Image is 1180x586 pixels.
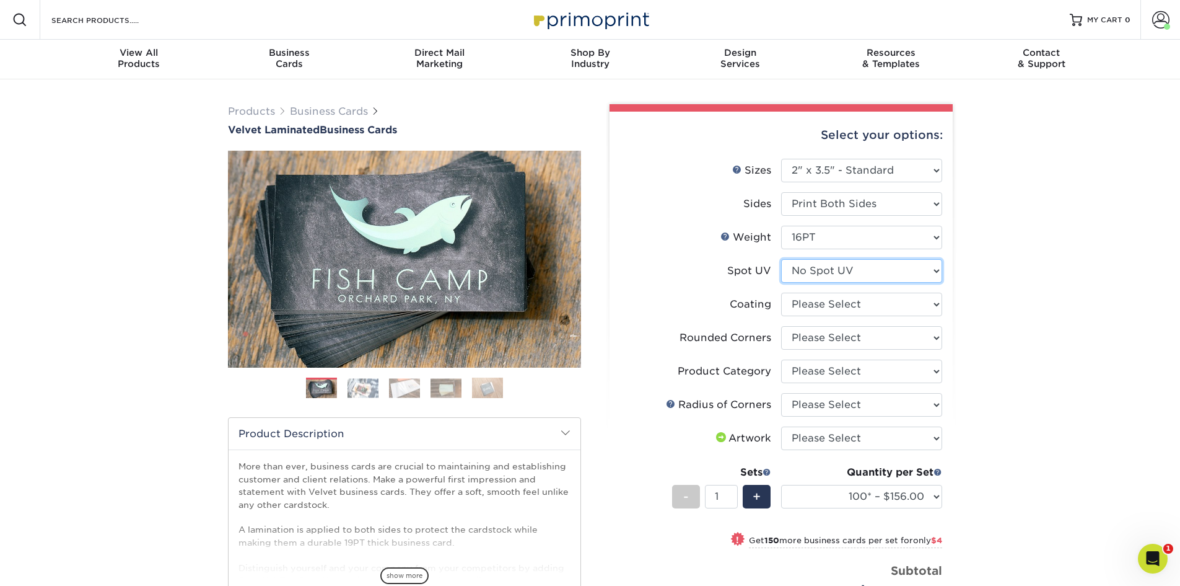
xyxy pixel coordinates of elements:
[64,47,214,58] span: View All
[966,47,1117,58] span: Contact
[3,548,105,582] iframe: Google Customer Reviews
[228,124,320,136] span: Velvet Laminated
[749,536,942,548] small: Get more business cards per set for
[966,40,1117,79] a: Contact& Support
[290,105,368,117] a: Business Cards
[64,40,214,79] a: View AllProducts
[228,105,275,117] a: Products
[678,364,771,379] div: Product Category
[389,378,420,397] img: Business Cards 03
[228,124,581,136] a: Velvet LaminatedBusiness Cards
[891,564,942,577] strong: Subtotal
[666,397,771,412] div: Radius of Corners
[64,47,214,69] div: Products
[228,82,581,436] img: Velvet Laminated 01
[720,230,771,245] div: Weight
[727,264,771,278] div: Spot UV
[515,47,665,58] span: Shop By
[347,378,378,397] img: Business Cards 02
[364,47,515,69] div: Marketing
[665,40,816,79] a: DesignServices
[781,465,942,480] div: Quantity per Set
[913,536,942,545] span: only
[214,47,364,69] div: Cards
[931,536,942,545] span: $4
[1138,544,1168,574] iframe: Intercom live chat
[732,163,771,178] div: Sizes
[1125,16,1130,24] span: 0
[364,47,515,58] span: Direct Mail
[753,487,761,506] span: +
[515,47,665,69] div: Industry
[665,47,816,69] div: Services
[1163,544,1173,554] span: 1
[743,197,771,211] div: Sides
[50,12,171,27] input: SEARCH PRODUCTS.....
[214,47,364,58] span: Business
[515,40,665,79] a: Shop ByIndustry
[619,112,943,159] div: Select your options:
[816,47,966,58] span: Resources
[730,297,771,312] div: Coating
[1087,15,1122,25] span: MY CART
[665,47,816,58] span: Design
[816,47,966,69] div: & Templates
[764,536,779,545] strong: 150
[364,40,515,79] a: Direct MailMarketing
[966,47,1117,69] div: & Support
[380,567,429,584] span: show more
[683,487,689,506] span: -
[680,331,771,345] div: Rounded Corners
[229,418,580,450] h2: Product Description
[528,6,652,33] img: Primoprint
[736,533,739,546] span: !
[430,378,461,397] img: Business Cards 04
[672,465,771,480] div: Sets
[816,40,966,79] a: Resources& Templates
[714,431,771,446] div: Artwork
[228,124,581,136] h1: Business Cards
[472,377,503,399] img: Business Cards 05
[306,373,337,404] img: Business Cards 01
[214,40,364,79] a: BusinessCards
